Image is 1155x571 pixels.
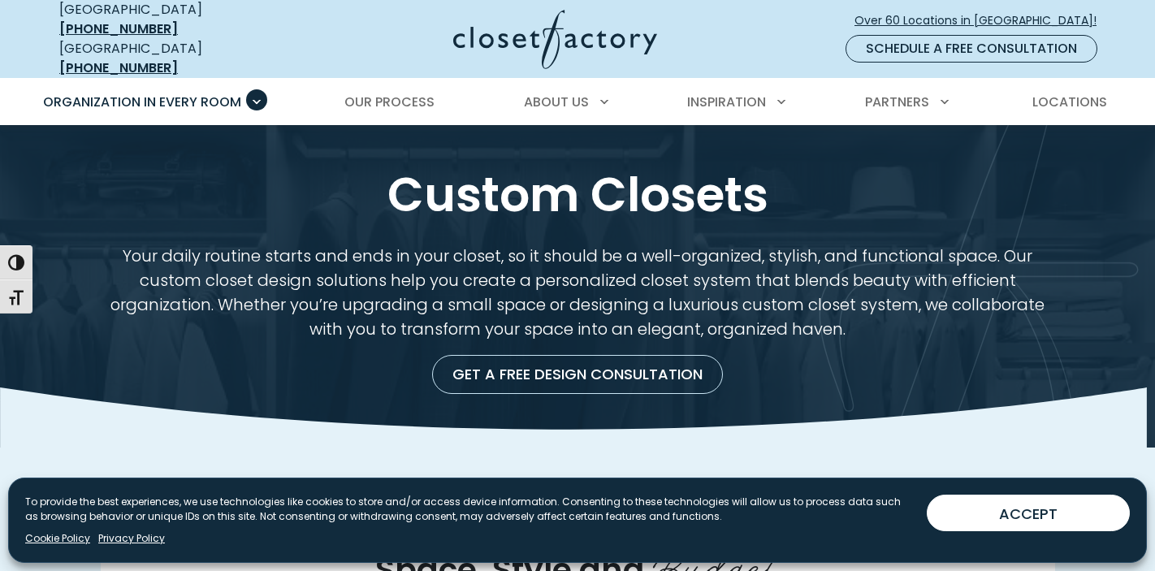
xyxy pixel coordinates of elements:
[854,6,1110,35] a: Over 60 Locations in [GEOGRAPHIC_DATA]!
[59,39,295,78] div: [GEOGRAPHIC_DATA]
[59,58,178,77] a: [PHONE_NUMBER]
[56,164,1099,225] h1: Custom Closets
[98,531,165,546] a: Privacy Policy
[524,93,589,111] span: About Us
[344,93,435,111] span: Our Process
[865,93,929,111] span: Partners
[59,19,178,38] a: [PHONE_NUMBER]
[25,531,90,546] a: Cookie Policy
[687,93,766,111] span: Inspiration
[846,35,1097,63] a: Schedule a Free Consultation
[32,80,1123,125] nav: Primary Menu
[927,495,1130,531] button: ACCEPT
[453,10,657,69] img: Closet Factory Logo
[101,244,1055,342] p: Your daily routine starts and ends in your closet, so it should be a well-organized, stylish, and...
[1032,93,1107,111] span: Locations
[854,12,1110,29] span: Over 60 Locations in [GEOGRAPHIC_DATA]!
[43,93,241,111] span: Organization in Every Room
[25,495,914,524] p: To provide the best experiences, we use technologies like cookies to store and/or access device i...
[432,355,723,394] a: Get a Free Design Consultation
